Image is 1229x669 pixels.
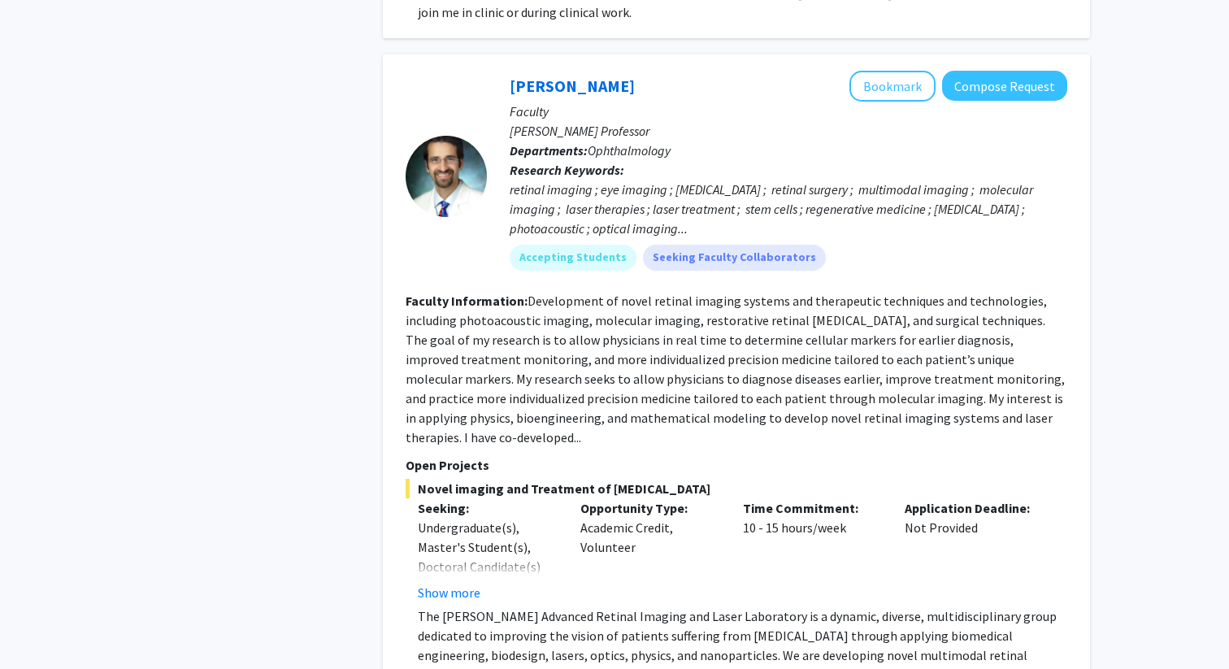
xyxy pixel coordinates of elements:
span: Novel imaging and Treatment of [MEDICAL_DATA] [406,479,1067,498]
div: Academic Credit, Volunteer [568,498,731,602]
p: Time Commitment: [743,498,881,518]
div: Not Provided [892,498,1055,602]
button: Compose Request to Yannis Paulus [942,71,1067,101]
button: Add Yannis Paulus to Bookmarks [849,71,936,102]
iframe: Chat [12,596,69,657]
b: Research Keywords: [510,162,624,178]
mat-chip: Seeking Faculty Collaborators [643,245,826,271]
b: Departments: [510,142,588,159]
p: Application Deadline: [905,498,1043,518]
p: Faculty [510,102,1067,121]
div: retinal imaging ; eye imaging ; [MEDICAL_DATA] ; retinal surgery ; multimodal imaging ; molecular... [510,180,1067,238]
button: Show more [418,583,480,602]
a: [PERSON_NAME] [510,76,635,96]
p: [PERSON_NAME] Professor [510,121,1067,141]
p: Open Projects [406,455,1067,475]
div: 10 - 15 hours/week [731,498,893,602]
b: Faculty Information: [406,293,528,309]
p: Seeking: [418,498,556,518]
span: Ophthalmology [588,142,671,159]
p: Opportunity Type: [580,498,719,518]
fg-read-more: Development of novel retinal imaging systems and therapeutic techniques and technologies, includi... [406,293,1065,445]
mat-chip: Accepting Students [510,245,636,271]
